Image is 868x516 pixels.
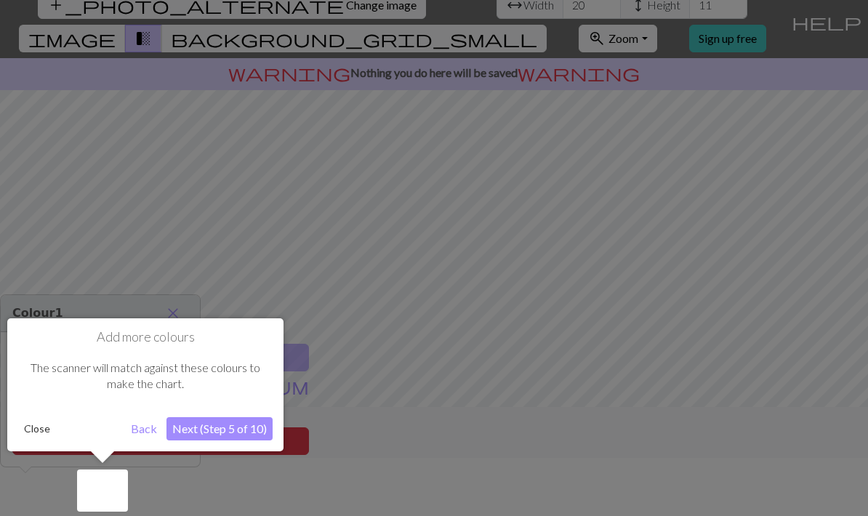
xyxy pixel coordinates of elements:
button: Close [18,418,56,440]
div: The scanner will match against these colours to make the chart. [18,345,273,407]
h1: Add more colours [18,329,273,345]
button: Back [125,417,163,440]
button: Next (Step 5 of 10) [166,417,273,440]
div: Add more colours [7,318,284,451]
